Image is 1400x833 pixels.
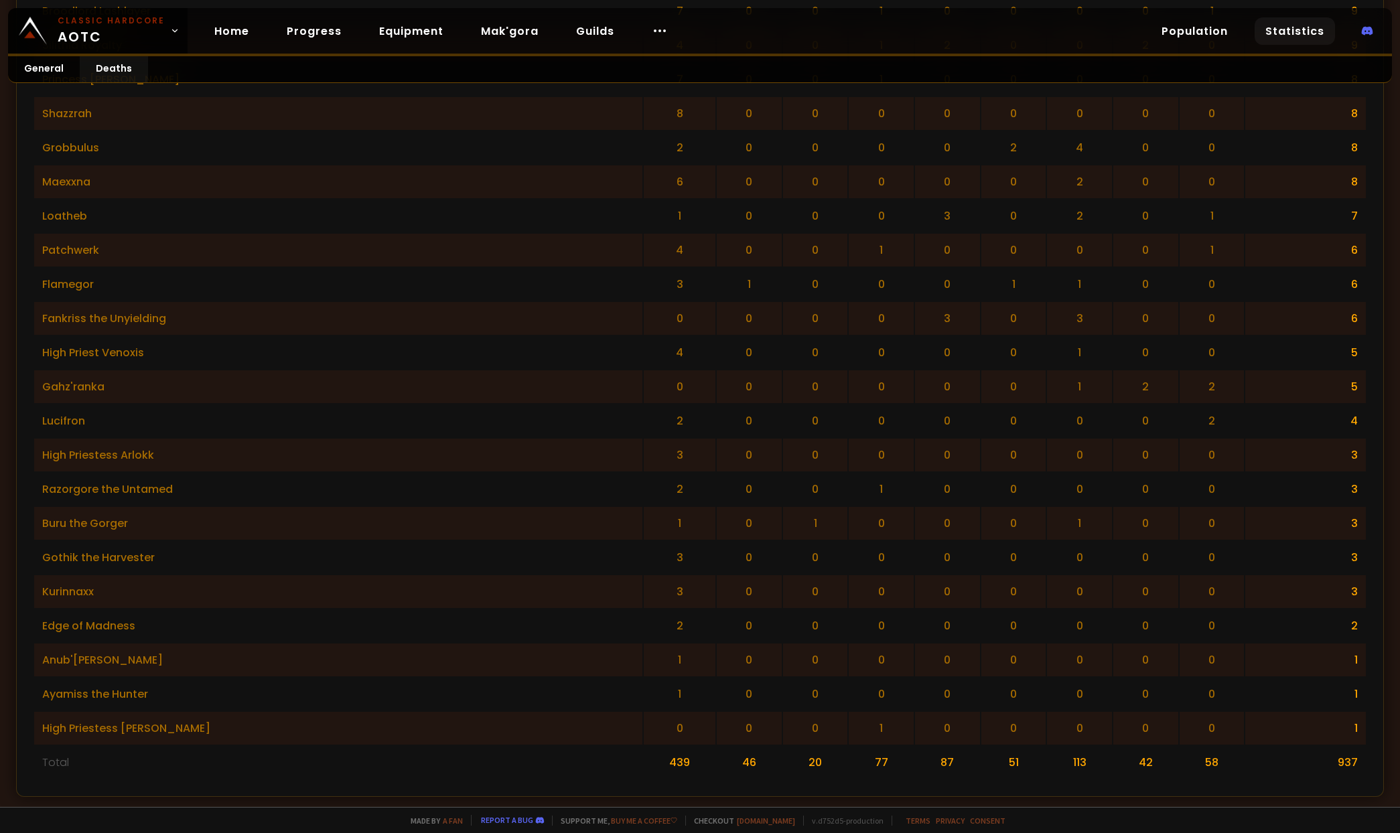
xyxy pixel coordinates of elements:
a: Equipment [368,17,454,45]
td: 0 [717,473,782,506]
td: 0 [717,370,782,403]
td: 0 [915,439,980,471]
a: General [8,56,80,82]
td: Loatheb [34,200,642,232]
td: Buru the Gorger [34,507,642,540]
td: 4 [1245,404,1366,437]
td: 0 [717,712,782,745]
td: Total [34,746,642,779]
td: 1 [849,712,914,745]
td: 0 [1180,678,1245,710]
a: Mak'gora [470,17,549,45]
td: 0 [981,473,1046,506]
a: Progress [276,17,352,45]
a: a fan [443,816,463,826]
td: Gahz'ranka [34,370,642,403]
td: 4 [644,336,715,369]
td: Grobbulus [34,131,642,164]
td: 0 [717,131,782,164]
td: 0 [1113,268,1178,301]
td: 0 [783,302,848,335]
td: 4 [644,234,715,267]
td: 0 [717,336,782,369]
td: 2 [1180,404,1245,437]
td: High Priestess Arlokk [34,439,642,471]
td: 42 [1113,746,1178,779]
td: 0 [1047,97,1112,130]
td: 0 [915,712,980,745]
td: 0 [915,404,980,437]
td: 0 [717,643,782,676]
td: 1 [1047,336,1112,369]
td: 3 [1245,575,1366,608]
td: 3 [915,302,980,335]
a: Report a bug [481,815,533,825]
a: Buy me a coffee [611,816,677,826]
td: 0 [717,200,782,232]
td: 0 [1113,507,1178,540]
td: 439 [644,746,715,779]
td: 1 [1245,678,1366,710]
td: 0 [849,678,914,710]
td: High Priestess [PERSON_NAME] [34,712,642,745]
td: 0 [1113,609,1178,642]
td: 2 [644,609,715,642]
td: 46 [717,746,782,779]
td: 0 [849,541,914,574]
td: 1 [644,507,715,540]
td: 0 [915,268,980,301]
td: 8 [1245,131,1366,164]
td: Gothik the Harvester [34,541,642,574]
td: 0 [981,541,1046,574]
td: 58 [1180,746,1245,779]
td: 0 [981,234,1046,267]
a: Guilds [565,17,625,45]
td: 0 [915,678,980,710]
td: 0 [849,97,914,130]
td: Razorgore the Untamed [34,473,642,506]
td: 0 [981,609,1046,642]
td: 0 [849,609,914,642]
td: 0 [849,200,914,232]
td: 0 [1113,234,1178,267]
td: 0 [644,302,715,335]
td: 0 [717,302,782,335]
td: 1 [1047,507,1112,540]
td: Flamegor [34,268,642,301]
td: 0 [915,131,980,164]
td: 1 [644,643,715,676]
td: 0 [849,439,914,471]
td: 0 [1180,165,1245,198]
td: 0 [849,131,914,164]
td: 0 [849,404,914,437]
td: 0 [783,131,848,164]
td: 0 [783,575,848,608]
td: 0 [1180,336,1245,369]
td: 0 [1047,234,1112,267]
td: 7 [1245,200,1366,232]
td: 1 [981,268,1046,301]
td: 1 [717,268,782,301]
td: 1 [1245,643,1366,676]
td: 0 [1113,712,1178,745]
td: 0 [717,97,782,130]
td: 0 [915,234,980,267]
td: Ayamiss the Hunter [34,678,642,710]
td: 0 [981,643,1046,676]
td: 0 [981,507,1046,540]
td: 1 [849,473,914,506]
td: 0 [981,404,1046,437]
td: 0 [915,370,980,403]
td: Shazzrah [34,97,642,130]
td: 0 [981,302,1046,335]
td: Maexxna [34,165,642,198]
td: 0 [849,165,914,198]
td: 0 [1180,575,1245,608]
td: 0 [981,336,1046,369]
td: 0 [1180,97,1245,130]
td: 1 [644,678,715,710]
a: Privacy [936,816,965,826]
td: 0 [981,370,1046,403]
td: 0 [783,404,848,437]
td: 0 [717,234,782,267]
